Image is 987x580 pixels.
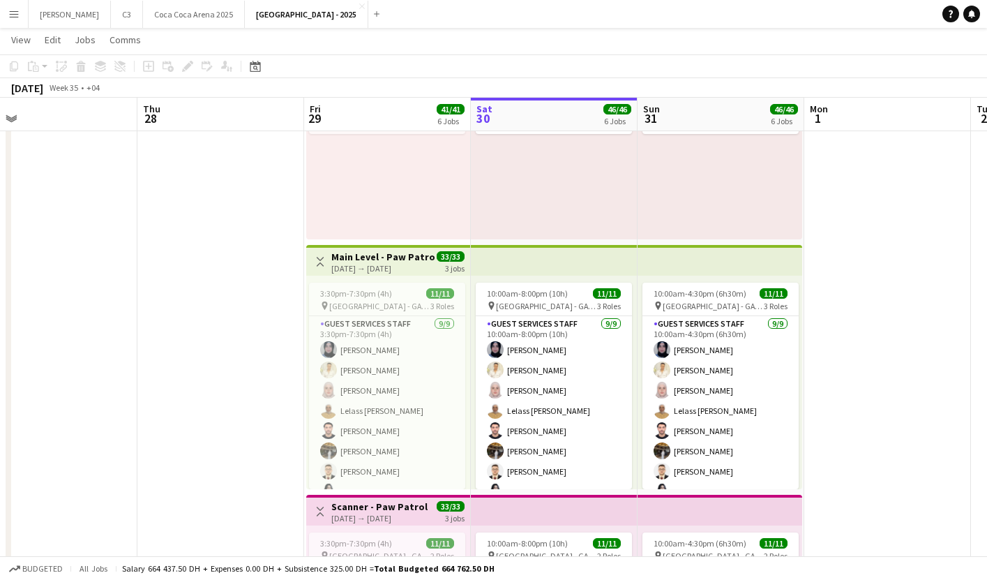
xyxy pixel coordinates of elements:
[641,110,660,126] span: 31
[329,301,430,311] span: [GEOGRAPHIC_DATA] - GATE 7
[437,116,464,126] div: 6 Jobs
[474,110,492,126] span: 30
[22,564,63,574] span: Budgeted
[764,551,788,561] span: 2 Roles
[426,538,454,549] span: 11/11
[6,31,36,49] a: View
[597,551,621,561] span: 2 Roles
[430,551,454,561] span: 2 Roles
[760,288,788,299] span: 11/11
[77,563,110,574] span: All jobs
[86,82,100,93] div: +04
[143,103,160,115] span: Thu
[308,110,321,126] span: 29
[111,1,143,28] button: C3
[437,104,465,114] span: 41/41
[593,538,621,549] span: 11/11
[11,34,31,46] span: View
[331,263,435,274] div: [DATE] → [DATE]
[496,551,597,561] span: [GEOGRAPHIC_DATA] - GATE 7
[11,81,43,95] div: [DATE]
[764,301,788,311] span: 3 Roles
[430,301,454,311] span: 3 Roles
[445,512,465,523] div: 3 jobs
[320,288,392,299] span: 3:30pm-7:30pm (4h)
[487,538,568,549] span: 10:00am-8:00pm (10h)
[642,283,799,489] app-job-card: 10:00am-4:30pm (6h30m)11/11 [GEOGRAPHIC_DATA] - GATE 73 RolesGuest Services Staff9/910:00am-4:30p...
[320,538,392,549] span: 3:30pm-7:30pm (4h)
[122,563,495,574] div: Salary 664 437.50 DH + Expenses 0.00 DH + Subsistence 325.00 DH =
[760,538,788,549] span: 11/11
[309,283,465,489] app-job-card: 3:30pm-7:30pm (4h)11/11 [GEOGRAPHIC_DATA] - GATE 73 RolesGuest Services Staff9/93:30pm-7:30pm (4h...
[810,103,828,115] span: Mon
[654,538,746,549] span: 10:00am-4:30pm (6h30m)
[603,104,631,114] span: 46/46
[7,561,65,577] button: Budgeted
[437,501,465,512] span: 33/33
[45,34,61,46] span: Edit
[374,563,495,574] span: Total Budgeted 664 762.50 DH
[245,1,368,28] button: [GEOGRAPHIC_DATA] - 2025
[110,34,141,46] span: Comms
[75,34,96,46] span: Jobs
[476,283,632,489] app-job-card: 10:00am-8:00pm (10h)11/11 [GEOGRAPHIC_DATA] - GATE 73 RolesGuest Services Staff9/910:00am-8:00pm ...
[426,288,454,299] span: 11/11
[496,301,597,311] span: [GEOGRAPHIC_DATA] - GATE 7
[487,288,568,299] span: 10:00am-8:00pm (10h)
[642,316,799,526] app-card-role: Guest Services Staff9/910:00am-4:30pm (6h30m)[PERSON_NAME][PERSON_NAME][PERSON_NAME]Lelass [PERSO...
[39,31,66,49] a: Edit
[770,104,798,114] span: 46/46
[331,513,428,523] div: [DATE] → [DATE]
[654,288,746,299] span: 10:00am-4:30pm (6h30m)
[771,116,797,126] div: 6 Jobs
[309,316,465,526] app-card-role: Guest Services Staff9/93:30pm-7:30pm (4h)[PERSON_NAME][PERSON_NAME][PERSON_NAME]Lelass [PERSON_NA...
[329,551,430,561] span: [GEOGRAPHIC_DATA] - GATE 7
[663,551,764,561] span: [GEOGRAPHIC_DATA] - GATE 7
[69,31,101,49] a: Jobs
[437,251,465,262] span: 33/33
[46,82,81,93] span: Week 35
[476,316,632,526] app-card-role: Guest Services Staff9/910:00am-8:00pm (10h)[PERSON_NAME][PERSON_NAME][PERSON_NAME]Lelass [PERSON_...
[104,31,146,49] a: Comms
[141,110,160,126] span: 28
[643,103,660,115] span: Sun
[593,288,621,299] span: 11/11
[663,301,764,311] span: [GEOGRAPHIC_DATA] - GATE 7
[476,103,492,115] span: Sat
[143,1,245,28] button: Coca Coca Arena 2025
[604,116,631,126] div: 6 Jobs
[597,301,621,311] span: 3 Roles
[331,251,435,263] h3: Main Level - Paw Patrol
[29,1,111,28] button: [PERSON_NAME]
[808,110,828,126] span: 1
[331,500,428,513] h3: Scanner - Paw Patrol
[445,262,465,274] div: 3 jobs
[310,103,321,115] span: Fri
